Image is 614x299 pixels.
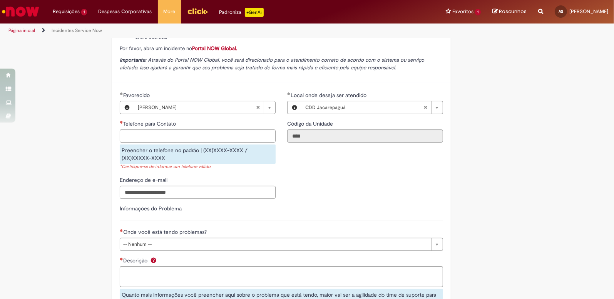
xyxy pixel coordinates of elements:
abbr: Limpar campo Favorecido [252,101,264,114]
span: AS [559,9,563,14]
span: Favoritos [452,8,473,15]
span: [PERSON_NAME] [138,101,256,114]
a: [PERSON_NAME]Limpar campo Favorecido [134,101,275,114]
span: Necessários - Local onde deseja ser atendido [291,92,368,99]
a: Página inicial [8,27,35,34]
span: CDD Jacarepaguá [305,101,423,114]
a: Rascunhos [492,8,527,15]
span: Por favor, abra um incidente no [120,45,237,52]
span: More [164,8,176,15]
div: Preencher o telefone no padrão | (XX)XXXX-XXXX / (XX)XXXXX-XXXX [120,144,276,164]
p: +GenAi [245,8,264,17]
span: Necessários [120,257,123,260]
span: Telefone para Contato [123,120,177,127]
a: Portal NOW Global. [192,45,237,52]
span: 1 [81,9,87,15]
input: Endereço de e-mail [120,186,276,199]
span: Rascunhos [499,8,527,15]
button: Favorecido, Visualizar este registro Arthur Costa Sequeira [120,101,134,114]
button: Local onde deseja ser atendido, Visualizar este registro CDD Jacarepaguá [288,101,301,114]
abbr: Limpar campo Local onde deseja ser atendido [420,101,431,114]
input: Telefone para Contato [120,129,276,143]
span: Endereço de e-mail [120,176,169,183]
textarea: Descrição [120,266,443,287]
a: Incidentes Service Now [52,27,102,34]
label: Somente leitura - Código da Unidade [287,120,335,128]
label: Informações do Problema [120,205,182,212]
ul: Trilhas de página [6,24,403,38]
span: Favorecido, Arthur Costa Sequeira [123,92,151,99]
span: : Através do Portal NOW Global, você será direcionado para o atendimento correto de acordo com o ... [120,57,424,71]
div: *Certifique-se de informar um telefone válido [120,164,276,170]
strong: Importante [120,57,145,63]
span: -- Nenhum -- [123,238,427,250]
span: Onde você está tendo problemas? [123,228,208,235]
span: 1 [475,9,481,15]
div: Padroniza [219,8,264,17]
span: [PERSON_NAME] [569,8,608,15]
span: Requisições [53,8,80,15]
span: Obrigatório Preenchido [287,92,291,95]
img: click_logo_yellow_360x200.png [187,5,208,17]
span: Necessários [120,229,123,232]
span: Descrição [123,257,149,264]
input: Código da Unidade [287,129,443,143]
span: Despesas Corporativas [99,8,152,15]
span: Necessários [120,121,123,124]
a: CDD JacarepaguáLimpar campo Local onde deseja ser atendido [301,101,443,114]
span: Ajuda para Descrição [149,257,158,263]
img: ServiceNow [1,4,40,19]
span: Obrigatório Preenchido [120,92,123,95]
